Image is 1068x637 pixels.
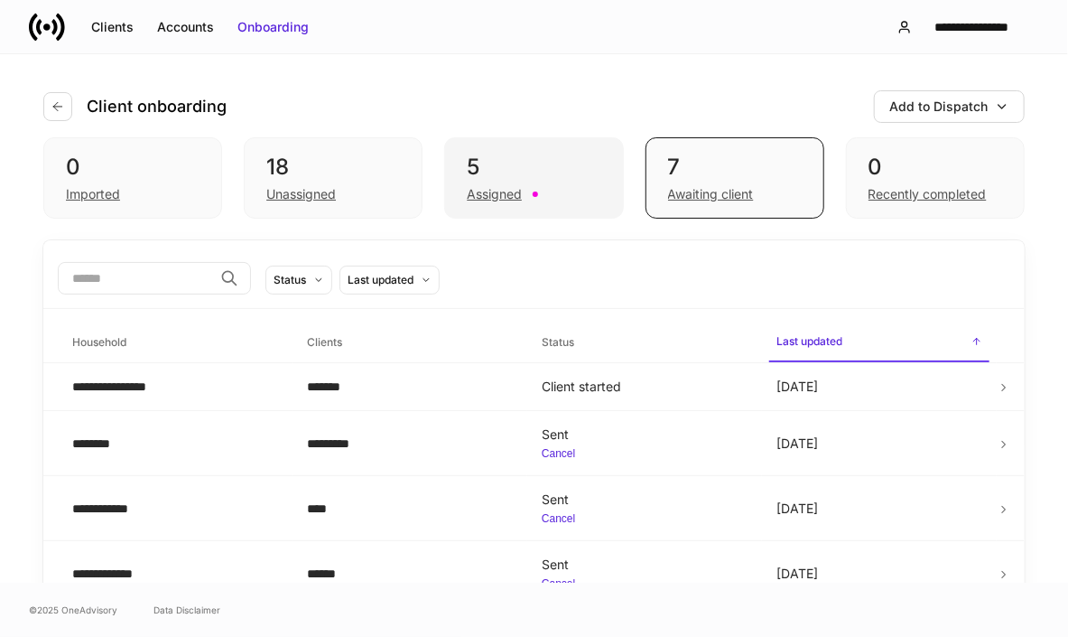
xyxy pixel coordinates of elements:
[145,13,226,42] button: Accounts
[339,266,440,295] button: Last updated
[776,333,842,350] h6: Last updated
[868,185,987,203] div: Recently completed
[348,271,413,288] div: Last updated
[762,411,997,476] td: [DATE]
[762,541,997,606] td: [DATE]
[65,324,285,361] span: Household
[467,185,522,203] div: Assigned
[467,153,600,182] div: 5
[542,447,575,461] button: Cancel
[874,90,1025,123] button: Add to Dispatch
[72,333,126,351] h6: Household
[889,98,988,116] div: Add to Dispatch
[542,491,748,509] div: Sent
[153,603,220,617] a: Data Disclaimer
[79,13,145,42] button: Clients
[868,153,1002,182] div: 0
[29,603,117,617] span: © 2025 OneAdvisory
[527,363,762,411] td: Client started
[265,266,332,295] button: Status
[542,426,748,444] div: Sent
[534,324,755,361] span: Status
[542,512,575,526] button: Cancel
[87,96,227,117] h4: Client onboarding
[668,185,754,203] div: Awaiting client
[769,323,989,362] span: Last updated
[668,153,802,182] div: 7
[762,363,997,411] td: [DATE]
[266,153,400,182] div: 18
[846,137,1025,219] div: 0Recently completed
[542,577,575,591] button: Cancel
[91,18,134,36] div: Clients
[244,137,423,219] div: 18Unassigned
[307,333,342,351] h6: Clients
[444,137,623,219] div: 5Assigned
[645,137,824,219] div: 7Awaiting client
[274,271,306,288] div: Status
[157,18,214,36] div: Accounts
[762,476,997,541] td: [DATE]
[43,137,222,219] div: 0Imported
[542,556,748,574] div: Sent
[542,333,574,351] h6: Status
[66,185,120,203] div: Imported
[300,324,520,361] span: Clients
[237,18,309,36] div: Onboarding
[226,13,320,42] button: Onboarding
[66,153,200,182] div: 0
[266,185,336,203] div: Unassigned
